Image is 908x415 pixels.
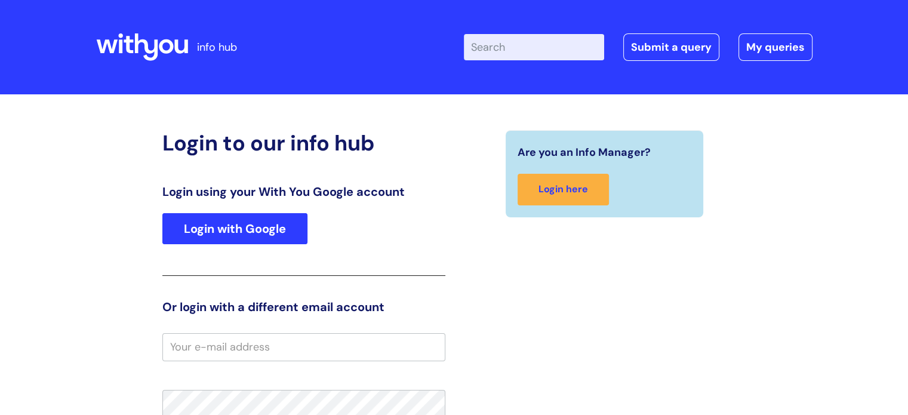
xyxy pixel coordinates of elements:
[738,33,812,61] a: My queries
[162,333,445,361] input: Your e-mail address
[518,174,609,205] a: Login here
[162,185,445,199] h3: Login using your With You Google account
[518,143,651,162] span: Are you an Info Manager?
[623,33,719,61] a: Submit a query
[162,130,445,156] h2: Login to our info hub
[162,300,445,314] h3: Or login with a different email account
[162,213,307,244] a: Login with Google
[197,38,237,57] p: info hub
[464,34,604,60] input: Search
